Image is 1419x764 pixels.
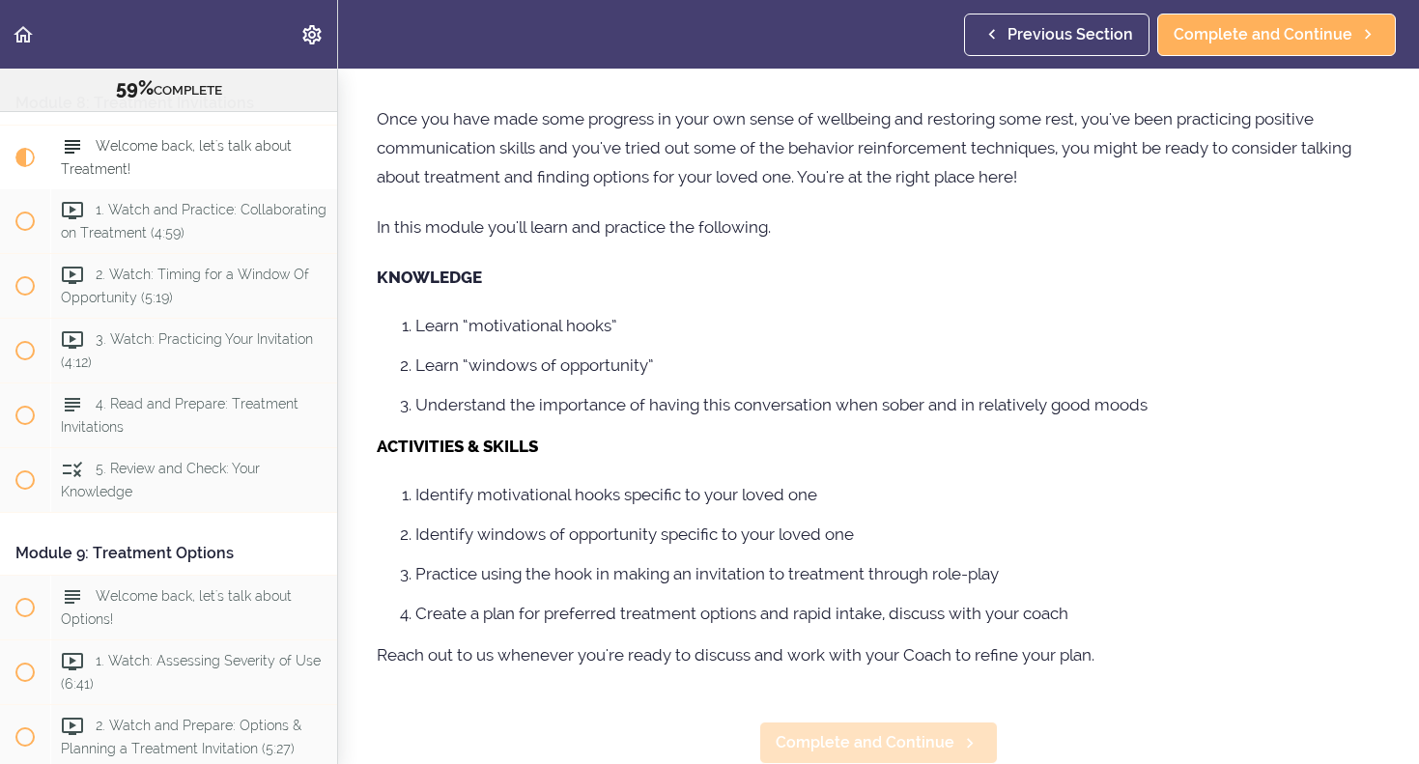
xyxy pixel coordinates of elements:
span: 2. Watch and Prepare: Options & Planning a Treatment Invitation (5:27) [61,718,301,755]
svg: Back to course curriculum [12,23,35,46]
a: Complete and Continue [1157,14,1396,56]
span: Welcome back, let's talk about Options! [61,588,292,626]
span: 4. Read and Prepare: Treatment Invitations [61,397,298,435]
p: In this module you'll learn and practice the following. [377,212,1380,241]
span: Identify motivational hooks specific to your loved one [415,485,817,504]
span: 59% [116,76,154,99]
span: 1. Watch and Practice: Collaborating on Treatment (4:59) [61,203,326,241]
span: Previous Section [1007,23,1133,46]
span: Practice using the hook in making an invitation to treatment through role-play [415,564,999,583]
a: Previous Section [964,14,1149,56]
a: Complete and Continue [759,722,998,764]
span: Complete and Continue [776,731,954,754]
svg: Settings Menu [300,23,324,46]
span: 3. Watch: Practicing Your Invitation (4:12) [61,332,313,370]
span: 5. Review and Check: Your Knowledge [61,462,260,499]
span: Identify windows of opportunity specific to your loved one [415,524,854,544]
span: 1. Watch: Assessing Severity of Use (6:41) [61,653,321,691]
span: Understand the importance of having this conversation when sober and in relatively good moods [415,395,1148,414]
p: Once you have made some progress in your own sense of wellbeing and restoring some rest, you've b... [377,104,1380,191]
strong: ACTIVITIES & SKILLS [377,437,538,456]
span: Learn “motivational hooks” [415,316,617,335]
span: Welcome back, let's talk about Treatment! [61,139,292,177]
p: Reach out to us whenever you're ready to discuss and work with your Coach to refine your plan. [377,640,1380,669]
span: Complete and Continue [1174,23,1352,46]
span: Create a plan for preferred treatment options and rapid intake, discuss with your coach [415,604,1068,623]
strong: KNOWLEDGE [377,268,482,287]
div: COMPLETE [24,76,313,101]
span: Learn “windows of opportunity” [415,355,654,375]
span: 2. Watch: Timing for a Window Of Opportunity (5:19) [61,268,309,305]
